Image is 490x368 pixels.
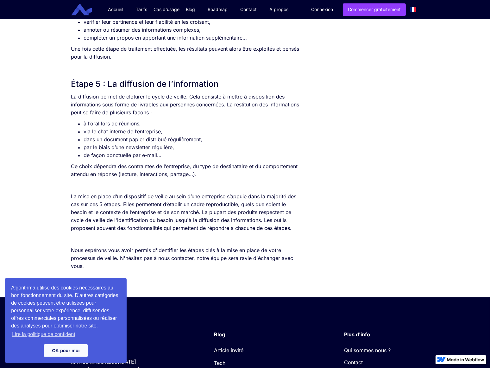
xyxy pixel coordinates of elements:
[71,246,301,270] p: Nous espérons vous avoir permis d'identifier les étapes clés à la mise en place de votre processu...
[84,26,301,34] li: annoter ou résumer des informations complexes,
[84,34,301,42] li: compléter un propos en apportant une information supplémentaire…
[11,284,121,339] span: Algorithma utilise des cookies nécessaires au bon fonctionnement du site. D'autres catégories de ...
[344,358,413,367] a: Contact
[84,136,301,143] li: dans un document papier distribué régulièrement,
[84,143,301,151] li: par le biais d’une newsletter régulière,
[344,331,413,338] div: Plus d'info
[306,3,338,16] a: Connexion
[154,6,179,13] div: Cas d'usage
[84,128,301,136] li: via le chat interne de l’entreprise,
[71,64,301,72] p: ‍
[214,347,243,353] a: Article invité
[447,358,484,362] img: Made in Webflow
[214,360,225,366] a: Tech
[76,4,97,16] a: home
[343,3,406,16] a: Commencer gratuitement
[44,344,88,357] a: dismiss cookie message
[11,330,76,339] a: learn more about cookies
[71,181,301,189] p: ‍
[71,45,301,61] p: Une fois cette étape de traitement effectuée, les résultats peuvent alors être exploités et pensé...
[84,151,301,159] li: de façon ponctuelle par e-mail…
[71,78,301,90] h2: Étape 5 : La diffusion de l’information
[71,193,301,232] p: La mise en place d’un dispositif de veille au sein d’une entreprise s’appuie dans la majorité des...
[71,93,301,117] p: La diffusion permet de clôturer le cycle de veille. Cela consiste à mettre à disposition des info...
[214,331,297,338] div: Blog
[84,18,301,26] li: vérifier leur pertinence et leur fiabilité en les croisant,
[84,120,301,128] li: à l’oral lors de réunions,
[71,162,301,178] p: Ce choix dépendra des contraintes de l’entreprise, du type de destinataire et du comportement att...
[71,273,301,281] p: ‍
[344,342,413,355] a: Qui sommes nous ?
[71,235,301,243] p: ‍
[5,278,127,363] div: cookieconsent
